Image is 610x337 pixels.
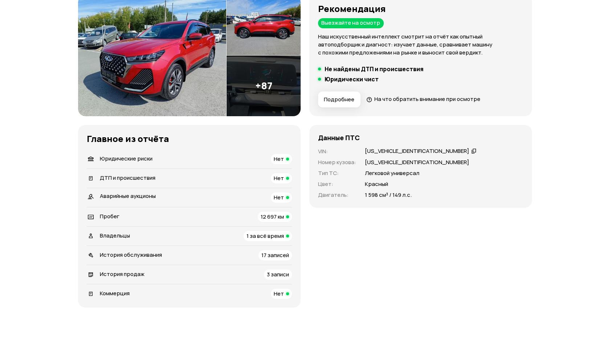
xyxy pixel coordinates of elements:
[100,270,145,278] span: История продаж
[274,155,284,163] span: Нет
[365,191,412,199] p: 1 598 см³ / 149 л.с.
[365,180,388,188] p: Красный
[318,4,523,14] h3: Рекомендация
[325,65,423,73] h5: Не найдены ДТП и происшествия
[374,95,480,103] span: На что обратить внимание при осмотре
[318,147,356,155] p: VIN :
[261,251,289,259] span: 17 записей
[325,76,379,83] h5: Юридически чист
[100,232,130,239] span: Владельцы
[318,18,384,28] div: Выезжайте на осмотр
[100,251,162,259] span: История обслуживания
[100,192,156,200] span: Аварийные аукционы
[324,96,354,103] span: Подробнее
[274,194,284,201] span: Нет
[365,169,419,177] p: Легковой универсал
[318,92,361,107] button: Подробнее
[318,158,356,166] p: Номер кузова :
[318,191,356,199] p: Двигатель :
[318,169,356,177] p: Тип ТС :
[365,147,469,155] div: [US_VEHICLE_IDENTIFICATION_NUMBER]
[366,95,480,103] a: На что обратить внимание при осмотре
[318,134,360,142] h4: Данные ПТС
[274,290,284,297] span: Нет
[267,271,289,278] span: 3 записи
[100,212,119,220] span: Пробег
[100,289,130,297] span: Коммерция
[318,33,523,57] p: Наш искусственный интеллект смотрит на отчёт как опытный автоподборщик и диагност: изучает данные...
[274,174,284,182] span: Нет
[261,213,284,220] span: 12 697 км
[365,158,469,166] p: [US_VEHICLE_IDENTIFICATION_NUMBER]
[100,174,155,182] span: ДТП и происшествия
[318,180,356,188] p: Цвет :
[87,134,292,144] h3: Главное из отчёта
[247,232,284,240] span: 1 за всё время
[100,155,152,162] span: Юридические риски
